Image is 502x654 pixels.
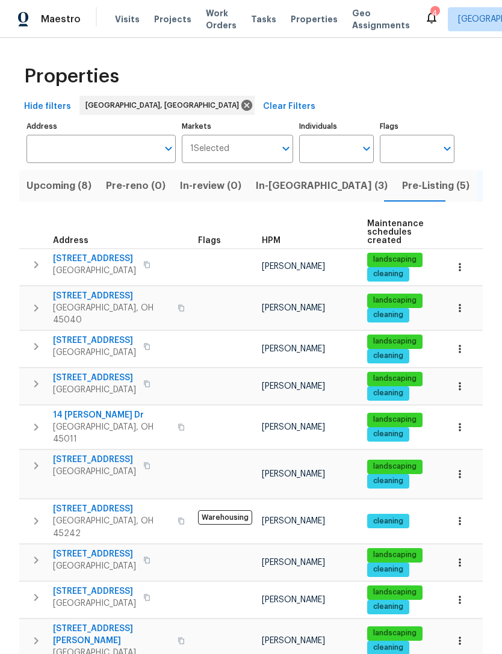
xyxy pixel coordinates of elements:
span: Projects [154,13,191,25]
span: cleaning [368,310,408,320]
span: [PERSON_NAME] [262,345,325,353]
span: Properties [24,70,119,82]
span: Flags [198,236,221,245]
span: Clear Filters [263,99,315,114]
span: [PERSON_NAME] [262,517,325,525]
span: Upcoming (8) [26,177,91,194]
span: [GEOGRAPHIC_DATA] [53,347,136,359]
span: [GEOGRAPHIC_DATA], [GEOGRAPHIC_DATA] [85,99,244,111]
span: [STREET_ADDRESS] [53,290,170,302]
span: [STREET_ADDRESS] [53,372,136,384]
span: Visits [115,13,140,25]
span: Maestro [41,13,81,25]
span: landscaping [368,550,421,560]
span: landscaping [368,461,421,472]
span: cleaning [368,388,408,398]
span: cleaning [368,516,408,526]
label: Individuals [299,123,374,130]
span: [PERSON_NAME] [262,304,325,312]
span: [GEOGRAPHIC_DATA], OH 45242 [53,515,170,539]
span: [STREET_ADDRESS] [53,503,170,515]
span: landscaping [368,587,421,597]
span: [PERSON_NAME] [262,262,325,271]
span: Pre-reno (0) [106,177,166,194]
span: [GEOGRAPHIC_DATA], OH 45011 [53,421,170,445]
span: cleaning [368,602,408,612]
label: Address [26,123,176,130]
span: In-review (0) [180,177,241,194]
span: [STREET_ADDRESS] [53,335,136,347]
span: landscaping [368,255,421,265]
span: [GEOGRAPHIC_DATA] [53,560,136,572]
span: [GEOGRAPHIC_DATA] [53,384,136,396]
div: [GEOGRAPHIC_DATA], [GEOGRAPHIC_DATA] [79,96,255,115]
span: 1 Selected [190,144,229,154]
span: Maintenance schedules created [367,220,424,245]
label: Markets [182,123,294,130]
button: Open [439,140,456,157]
span: landscaping [368,628,421,638]
span: landscaping [368,295,421,306]
span: Address [53,236,88,245]
span: [STREET_ADDRESS] [53,454,136,466]
span: [STREET_ADDRESS] [53,548,136,560]
span: [GEOGRAPHIC_DATA] [53,597,136,609]
span: [PERSON_NAME] [262,470,325,478]
span: [STREET_ADDRESS][PERSON_NAME] [53,623,170,647]
span: [STREET_ADDRESS] [53,585,136,597]
span: [GEOGRAPHIC_DATA] [53,466,136,478]
span: cleaning [368,269,408,279]
button: Clear Filters [258,96,320,118]
button: Hide filters [19,96,76,118]
span: Properties [291,13,338,25]
span: In-[GEOGRAPHIC_DATA] (3) [256,177,388,194]
span: cleaning [368,429,408,439]
span: Pre-Listing (5) [402,177,469,194]
span: [GEOGRAPHIC_DATA] [53,265,136,277]
label: Flags [380,123,454,130]
span: Warehousing [198,510,252,525]
span: cleaning [368,476,408,486]
span: [PERSON_NAME] [262,558,325,567]
button: Open [160,140,177,157]
span: cleaning [368,643,408,653]
span: Tasks [251,15,276,23]
span: landscaping [368,374,421,384]
span: Geo Assignments [352,7,410,31]
span: cleaning [368,564,408,575]
div: 4 [430,7,439,19]
button: Open [277,140,294,157]
span: cleaning [368,351,408,361]
span: 14 [PERSON_NAME] Dr [53,409,170,421]
span: [PERSON_NAME] [262,637,325,645]
span: [GEOGRAPHIC_DATA], OH 45040 [53,302,170,326]
span: Work Orders [206,7,237,31]
span: [PERSON_NAME] [262,596,325,604]
span: HPM [262,236,280,245]
button: Open [358,140,375,157]
span: Hide filters [24,99,71,114]
span: [STREET_ADDRESS] [53,253,136,265]
span: [PERSON_NAME] [262,382,325,390]
span: landscaping [368,336,421,347]
span: [PERSON_NAME] [262,423,325,431]
span: landscaping [368,415,421,425]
